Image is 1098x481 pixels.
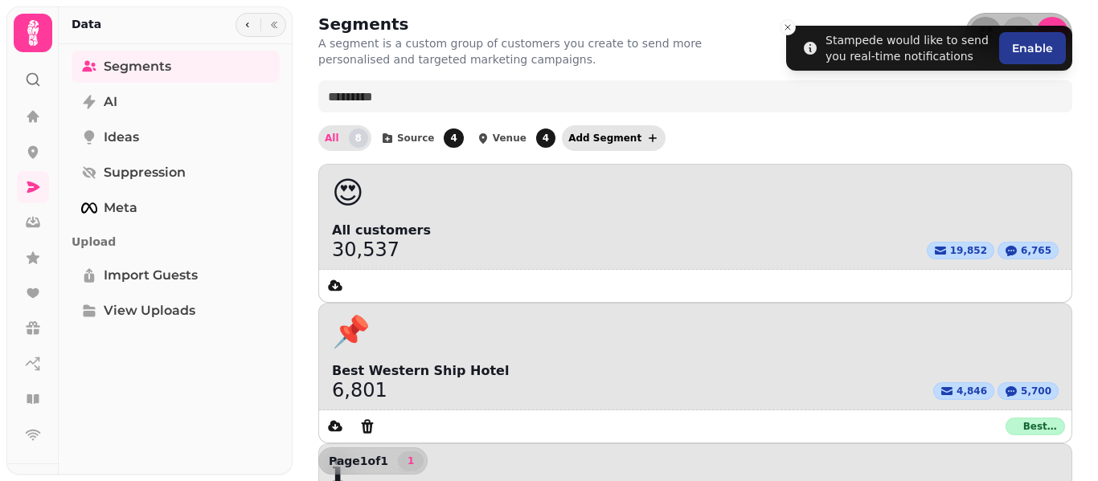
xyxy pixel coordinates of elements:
a: View Uploads [72,295,280,327]
button: data export [319,270,351,302]
span: All customers [332,221,1059,240]
span: 4,846 [957,385,987,397]
span: Add Segment [568,133,641,143]
button: Source4 [375,125,467,151]
a: 6,801 [332,381,387,400]
span: Meta [104,198,137,218]
nav: Tabs [59,44,293,475]
a: Meta [72,192,280,224]
span: 😍 [332,177,364,208]
h2: Data [72,16,101,32]
a: AI [72,86,280,118]
button: Add Segment [562,125,666,151]
span: Venue [493,133,526,143]
p: Page 1 of 1 [322,453,395,469]
span: 5,700 [1021,385,1051,397]
button: Delete segment [351,410,383,442]
h2: Segments [318,13,627,35]
a: Ideas [72,121,280,153]
a: Import Guests [72,259,280,291]
span: Segments [104,57,171,76]
span: 19,852 [950,244,987,257]
span: Suppression [104,163,186,182]
span: Import Guests [104,266,198,285]
span: 1 [404,456,417,466]
span: Source [397,133,435,143]
span: Ideas [104,128,139,147]
span: All [325,133,339,143]
button: 5,700 [998,382,1059,400]
button: 6,765 [998,242,1059,259]
span: 4 [444,128,463,148]
span: View Uploads [104,301,195,320]
p: Upload [72,227,280,256]
button: 19,852 [927,242,994,259]
span: 30,537 [332,240,399,259]
button: 1 [398,451,424,471]
span: 6,765 [1021,244,1051,257]
div: Best Western Ship Hotel - 83913 [1006,418,1065,435]
button: Venue4 [470,125,559,151]
span: Best Western Ship Hotel [332,361,1059,381]
button: 4,846 [933,382,994,400]
a: Suppression [72,157,280,189]
a: Segments [72,51,280,83]
span: 📌 [332,316,370,349]
p: A segment is a custom group of customers you create to send more personalised and targeted market... [318,35,730,67]
button: Close toast [780,19,796,35]
button: Enable [999,32,1066,64]
span: AI [104,92,117,112]
button: All8 [318,125,371,151]
button: data export [319,410,351,442]
nav: Pagination [398,451,424,471]
div: Stampede would like to send you real-time notifications [826,32,993,64]
span: 8 [349,128,368,148]
span: 4 [536,128,555,148]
